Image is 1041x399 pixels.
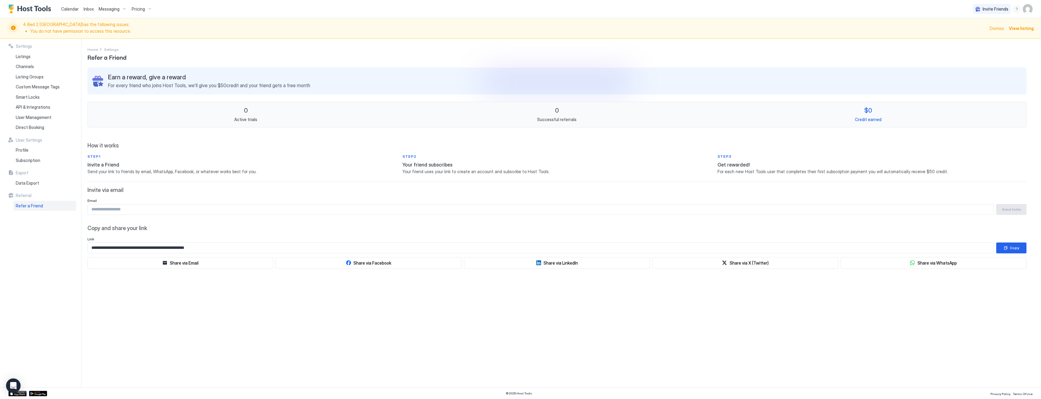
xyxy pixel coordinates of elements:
[16,180,39,186] span: Data Export
[16,94,40,100] span: Smart Locks
[16,193,31,198] span: Referral
[841,257,1026,269] button: Share via WhatsApp
[543,260,578,266] div: Share via LinkedIn
[87,52,126,61] span: Refer a Friend
[234,117,257,122] span: Active trials
[87,47,98,52] span: Home
[8,391,27,396] a: App Store
[1013,392,1033,396] span: Terms Of Use
[16,84,60,90] span: Custom Message Tags
[29,391,47,396] a: Google Play Store
[87,257,273,269] button: Share via Email
[652,257,838,269] button: Share via X (Twitter)
[855,117,882,122] span: Credit earned
[730,260,769,266] div: Share via X (Twitter)
[722,260,769,266] button: Share via X (Twitter)
[555,107,559,114] span: 0
[16,147,28,153] span: Profile
[13,72,76,82] a: Listing Groups
[13,155,76,166] a: Subscription
[918,260,957,266] div: Share via WhatsApp
[13,122,76,133] a: Direct Booking
[346,260,391,266] button: Share via Facebook
[104,47,119,52] span: Settings
[1010,245,1019,251] div: Copy
[990,392,1010,396] span: Privacy Policy
[99,6,120,12] span: Messaging
[87,198,97,203] span: Email
[16,115,51,120] span: User Management
[1013,5,1020,13] div: menu
[996,204,1026,215] button: Send Invite
[864,107,872,114] span: $0
[16,74,44,80] span: Listing Groups
[990,25,1004,31] div: Dismiss
[537,117,576,122] span: Successful referrals
[61,6,79,12] a: Calendar
[910,260,957,266] button: Share via WhatsApp
[104,46,119,52] a: Settings
[87,46,98,52] a: Home
[990,390,1010,397] a: Privacy Policy
[16,54,31,59] span: Listings
[402,154,711,159] span: STEP 2
[104,46,119,52] div: Breadcrumb
[162,260,199,266] button: Share via Email
[87,162,396,168] span: Invite a Friend
[8,5,54,14] a: Host Tools Logo
[23,22,986,35] span: 4 Bed 2 [GEOGRAPHIC_DATA] has the following issues:
[13,102,76,112] a: API & Integrations
[506,391,532,395] span: © 2025 Host Tools
[87,169,396,174] span: Send your link to friends by email, WhatsApp, Facebook, or whatever works best for you.
[87,142,1026,149] span: How it works
[87,225,1026,232] span: Copy and share your link
[13,82,76,92] a: Custom Message Tags
[13,201,76,211] a: Refer a Friend
[536,260,578,266] button: Share via LinkedIn
[108,82,310,88] span: For every friend who joins Host Tools, we'll give you $ 50 credit and your friend gets a free month
[16,104,50,110] span: API & Integrations
[13,92,76,102] a: Smart Locks
[16,125,44,130] span: Direct Booking
[13,178,76,188] a: Data Export
[6,378,21,393] div: Open Intercom Messenger
[87,187,1026,194] span: Invite via email
[402,169,711,174] span: Your friend uses your link to create an account and subscribe to Host Tools.
[13,61,76,72] a: Channels
[16,170,28,176] span: Export
[402,162,711,168] span: Your friend subscribes
[16,44,32,49] span: Settings
[132,6,145,12] span: Pricing
[30,28,986,34] li: You do not have permission to access this resource.
[1002,207,1021,212] div: Send Invite
[1009,25,1034,31] div: View listing
[13,112,76,123] a: User Management
[170,260,199,266] div: Share via Email
[276,257,461,269] button: Share via Facebook
[87,154,396,159] span: STEP 1
[108,74,310,81] span: Earn a reward, give a reward
[718,169,1026,174] span: For each new Host Tools user that completes their first subscription payment you will automatical...
[88,243,993,253] input: Input Field
[1013,390,1033,397] a: Terms Of Use
[88,204,993,215] input: Input Field
[87,237,94,241] span: Link
[983,6,1008,12] span: Invite Friends
[718,162,1026,168] span: Get rewarded!
[996,242,1026,253] button: Copy
[718,154,1026,159] span: STEP 3
[16,158,40,163] span: Subscription
[353,260,391,266] div: Share via Facebook
[16,64,34,69] span: Channels
[84,6,94,12] a: Inbox
[87,46,98,52] div: Breadcrumb
[464,257,650,269] button: Share via LinkedIn
[16,203,43,209] span: Refer a Friend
